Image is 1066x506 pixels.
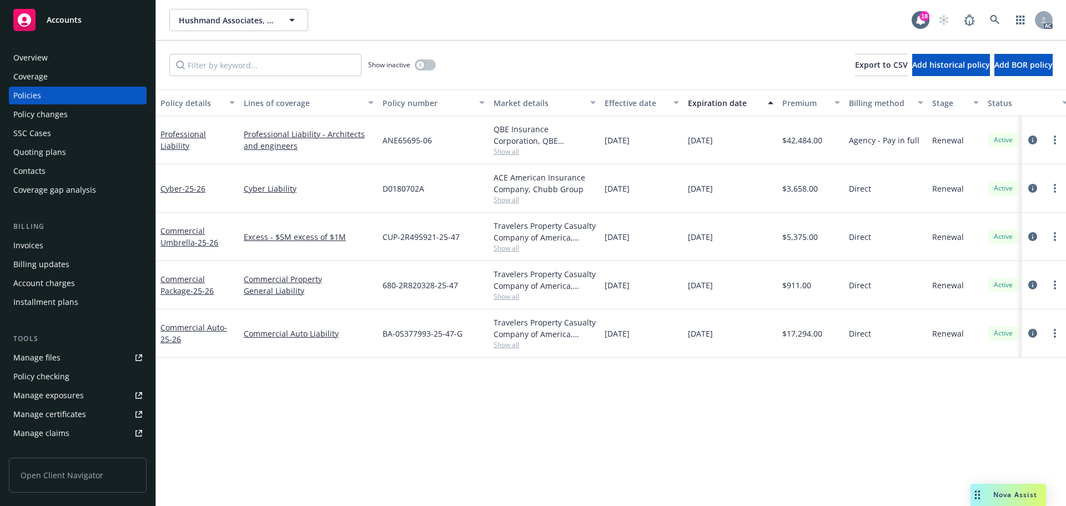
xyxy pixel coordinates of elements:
span: $42,484.00 [782,134,822,146]
span: 680-2R820328-25-47 [383,279,458,291]
div: Travelers Property Casualty Company of America, Travelers Insurance, Assured Partners [494,268,596,292]
a: Manage claims [9,424,147,442]
a: Professional Liability [160,129,206,151]
div: Overview [13,49,48,67]
div: Account charges [13,274,75,292]
a: Start snowing [933,9,955,31]
span: CUP-2R495921-25-47 [383,231,460,243]
a: Quoting plans [9,143,147,161]
a: circleInformation [1026,278,1039,292]
a: more [1048,278,1062,292]
div: Lines of coverage [244,97,361,109]
div: Installment plans [13,293,78,311]
button: Hushmand Associates, Inc. [169,9,308,31]
span: [DATE] [688,328,713,339]
div: Travelers Property Casualty Company of America, Travelers Insurance, Assured Partners [494,317,596,340]
span: [DATE] [688,134,713,146]
span: D0180702A [383,183,424,194]
div: Quoting plans [13,143,66,161]
button: Add historical policy [912,54,990,76]
div: SSC Cases [13,124,51,142]
button: Effective date [600,89,683,116]
a: Coverage [9,68,147,86]
div: QBE Insurance Corporation, QBE Insurance Group, RT Specialty Insurance Services, LLC (RSG Special... [494,123,596,147]
span: $17,294.00 [782,328,822,339]
div: Billing updates [13,255,69,273]
a: SSC Cases [9,124,147,142]
span: Show inactive [368,60,410,69]
span: Active [992,135,1014,145]
div: Manage BORs [13,443,66,461]
span: Show all [494,292,596,301]
a: more [1048,230,1062,243]
span: Renewal [932,279,964,291]
span: Active [992,183,1014,193]
span: [DATE] [688,183,713,194]
a: circleInformation [1026,182,1039,195]
div: Policy checking [13,368,69,385]
span: Show all [494,195,596,204]
a: Commercial Package [160,274,214,296]
a: Commercial Auto [160,322,227,344]
div: Tools [9,333,147,344]
span: Renewal [932,231,964,243]
div: Expiration date [688,97,761,109]
button: Policy details [156,89,239,116]
div: Effective date [605,97,667,109]
a: Accounts [9,4,147,36]
a: Commercial Property [244,273,374,285]
span: Add BOR policy [994,59,1053,70]
div: Status [988,97,1055,109]
a: Manage exposures [9,387,147,404]
a: Installment plans [9,293,147,311]
a: General Liability [244,285,374,297]
a: circleInformation [1026,327,1039,340]
a: Policy checking [9,368,147,385]
button: Premium [778,89,844,116]
span: [DATE] [688,279,713,291]
button: Nova Assist [971,484,1046,506]
a: Billing updates [9,255,147,273]
a: Invoices [9,237,147,254]
span: ANE65695-06 [383,134,432,146]
span: [DATE] [605,134,630,146]
a: more [1048,182,1062,195]
a: Excess - $5M excess of $1M [244,231,374,243]
a: Switch app [1009,9,1032,31]
div: Policy changes [13,106,68,123]
div: Invoices [13,237,43,254]
a: Overview [9,49,147,67]
span: Active [992,280,1014,290]
input: Filter by keyword... [169,54,361,76]
a: Cyber [160,183,205,194]
span: Active [992,328,1014,338]
button: Billing method [844,89,928,116]
span: $3,658.00 [782,183,818,194]
span: Active [992,232,1014,242]
div: Premium [782,97,828,109]
span: Direct [849,328,871,339]
a: Search [984,9,1006,31]
span: - 25-26 [190,285,214,296]
div: Drag to move [971,484,984,506]
span: Hushmand Associates, Inc. [179,14,275,26]
div: Manage exposures [13,387,84,404]
span: Renewal [932,134,964,146]
div: ACE American Insurance Company, Chubb Group [494,172,596,195]
div: Contacts [13,162,46,180]
a: Policy changes [9,106,147,123]
button: Add BOR policy [994,54,1053,76]
button: Stage [928,89,983,116]
span: Accounts [47,16,82,24]
div: Coverage [13,68,48,86]
span: - 25-26 [182,183,205,194]
div: 18 [919,11,929,21]
div: Coverage gap analysis [13,181,96,199]
span: BA-0S377993-25-47-G [383,328,462,339]
span: Export to CSV [855,59,908,70]
span: [DATE] [605,231,630,243]
a: more [1048,327,1062,340]
div: Billing method [849,97,911,109]
div: Manage claims [13,424,69,442]
a: Manage certificates [9,405,147,423]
